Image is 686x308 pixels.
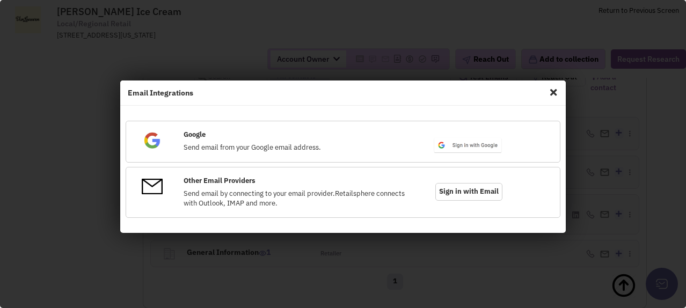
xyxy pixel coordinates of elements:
label: Other Email Providers [184,176,256,186]
img: btn_google_signin_light_normal_web@2x.png [433,137,502,153]
span: Sign in with Email [435,183,503,201]
label: Google [184,130,206,140]
span: Send email from your Google email address. [184,143,321,152]
h4: Email Integrations [128,88,559,98]
span: Send email by connecting to your email provider.Retailsphere connects with Outlook, IMAP and more. [184,189,405,208]
img: OtherEmail.png [142,176,163,197]
span: Close [546,84,560,101]
img: Google.png [142,130,163,151]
